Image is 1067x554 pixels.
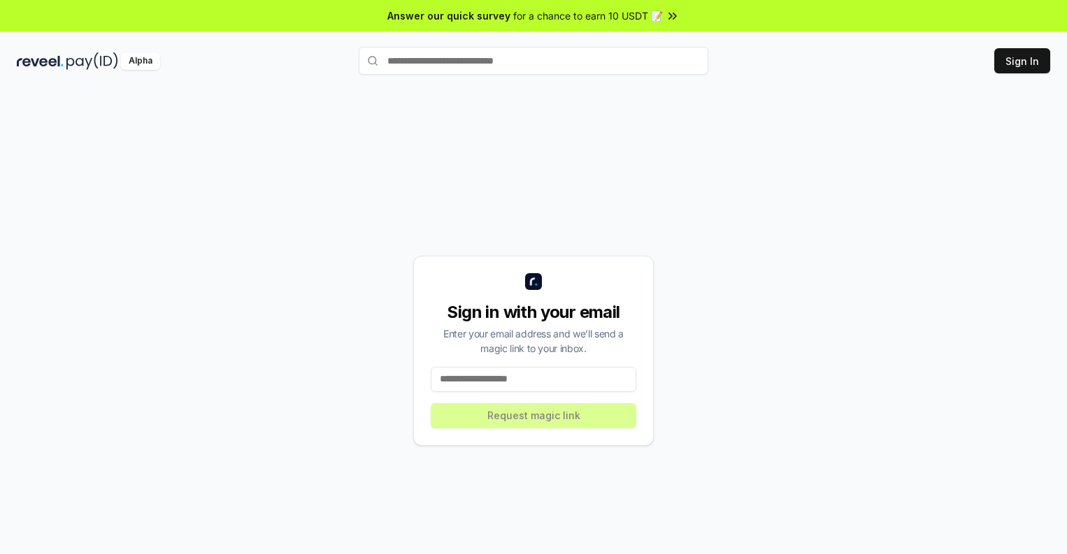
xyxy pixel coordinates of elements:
[525,273,542,290] img: logo_small
[66,52,118,70] img: pay_id
[513,8,663,23] span: for a chance to earn 10 USDT 📝
[431,326,636,356] div: Enter your email address and we’ll send a magic link to your inbox.
[431,301,636,323] div: Sign in with your email
[994,48,1050,73] button: Sign In
[17,52,64,70] img: reveel_dark
[387,8,510,23] span: Answer our quick survey
[121,52,160,70] div: Alpha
